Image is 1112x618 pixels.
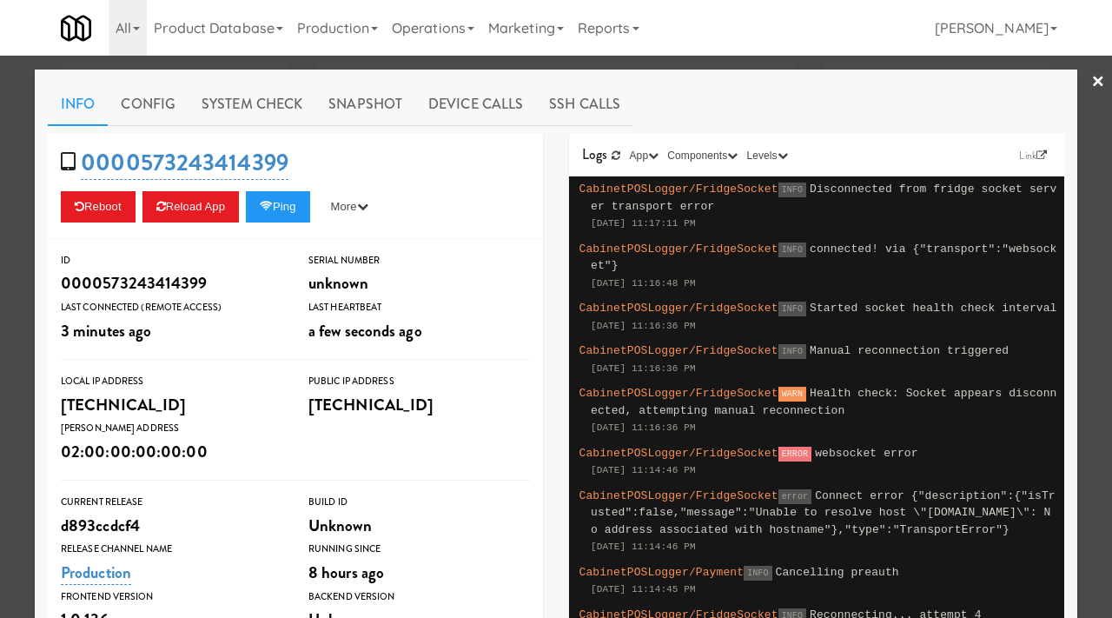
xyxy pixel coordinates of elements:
[582,144,607,164] span: Logs
[61,494,282,511] div: Current Release
[591,321,696,331] span: [DATE] 11:16:36 PM
[579,344,778,357] span: CabinetPOSLogger/FridgeSocket
[591,422,696,433] span: [DATE] 11:16:36 PM
[1015,147,1051,164] a: Link
[742,147,791,164] button: Levels
[308,494,530,511] div: Build Id
[591,465,696,475] span: [DATE] 11:14:46 PM
[579,489,778,502] span: CabinetPOSLogger/FridgeSocket
[663,147,742,164] button: Components
[308,299,530,316] div: Last Heartbeat
[591,218,696,229] span: [DATE] 11:17:11 PM
[61,541,282,558] div: Release Channel Name
[591,584,696,595] span: [DATE] 11:14:45 PM
[778,183,806,197] span: INFO
[61,373,282,390] div: Local IP Address
[61,252,282,269] div: ID
[591,387,1057,417] span: Health check: Socket appears disconnected, attempting manual reconnection
[142,191,239,223] button: Reload App
[189,83,315,126] a: System Check
[48,83,108,126] a: Info
[591,489,1056,536] span: Connect error {"description":{"isTrusted":false,"message":"Unable to resolve host \"[DOMAIN_NAME]...
[579,387,778,400] span: CabinetPOSLogger/FridgeSocket
[308,319,422,342] span: a few seconds ago
[579,183,778,196] span: CabinetPOSLogger/FridgeSocket
[61,13,91,43] img: Micromart
[776,566,899,579] span: Cancelling preauth
[246,191,310,223] button: Ping
[778,302,806,316] span: INFO
[778,387,806,402] span: WARN
[591,183,1057,213] span: Disconnected from fridge socket server transport error
[579,302,778,315] span: CabinetPOSLogger/FridgeSocket
[591,363,696,374] span: [DATE] 11:16:36 PM
[317,191,382,223] button: More
[591,243,1057,273] span: connected! via {"transport":"websocket"}
[591,542,696,552] span: [DATE] 11:14:46 PM
[61,299,282,316] div: Last Connected (Remote Access)
[308,269,530,298] div: unknown
[308,252,530,269] div: Serial Number
[778,243,806,257] span: INFO
[579,243,778,256] span: CabinetPOSLogger/FridgeSocket
[308,541,530,558] div: Running Since
[61,269,282,298] div: 0000573243414399
[81,146,288,180] a: 0000573243414399
[778,344,806,359] span: INFO
[61,390,282,420] div: [TECHNICAL_ID]
[61,561,131,585] a: Production
[61,319,151,342] span: 3 minutes ago
[744,566,771,581] span: INFO
[61,588,282,606] div: Frontend Version
[536,83,633,126] a: SSH Calls
[625,147,664,164] button: App
[810,344,1009,357] span: Manual reconnection triggered
[308,561,384,584] span: 8 hours ago
[815,447,918,460] span: websocket error
[778,489,812,504] span: error
[579,447,778,460] span: CabinetPOSLogger/FridgeSocket
[61,437,282,467] div: 02:00:00:00:00:00
[308,588,530,606] div: Backend Version
[108,83,189,126] a: Config
[308,373,530,390] div: Public IP Address
[1091,56,1105,110] a: ×
[778,447,812,462] span: ERROR
[315,83,415,126] a: Snapshot
[308,390,530,420] div: [TECHNICAL_ID]
[579,566,745,579] span: CabinetPOSLogger/Payment
[591,278,696,289] span: [DATE] 11:16:48 PM
[308,511,530,541] div: Unknown
[61,191,136,223] button: Reboot
[810,302,1056,315] span: Started socket health check interval
[415,83,536,126] a: Device Calls
[61,420,282,437] div: [PERSON_NAME] Address
[61,511,282,541] div: d893ccdcf4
